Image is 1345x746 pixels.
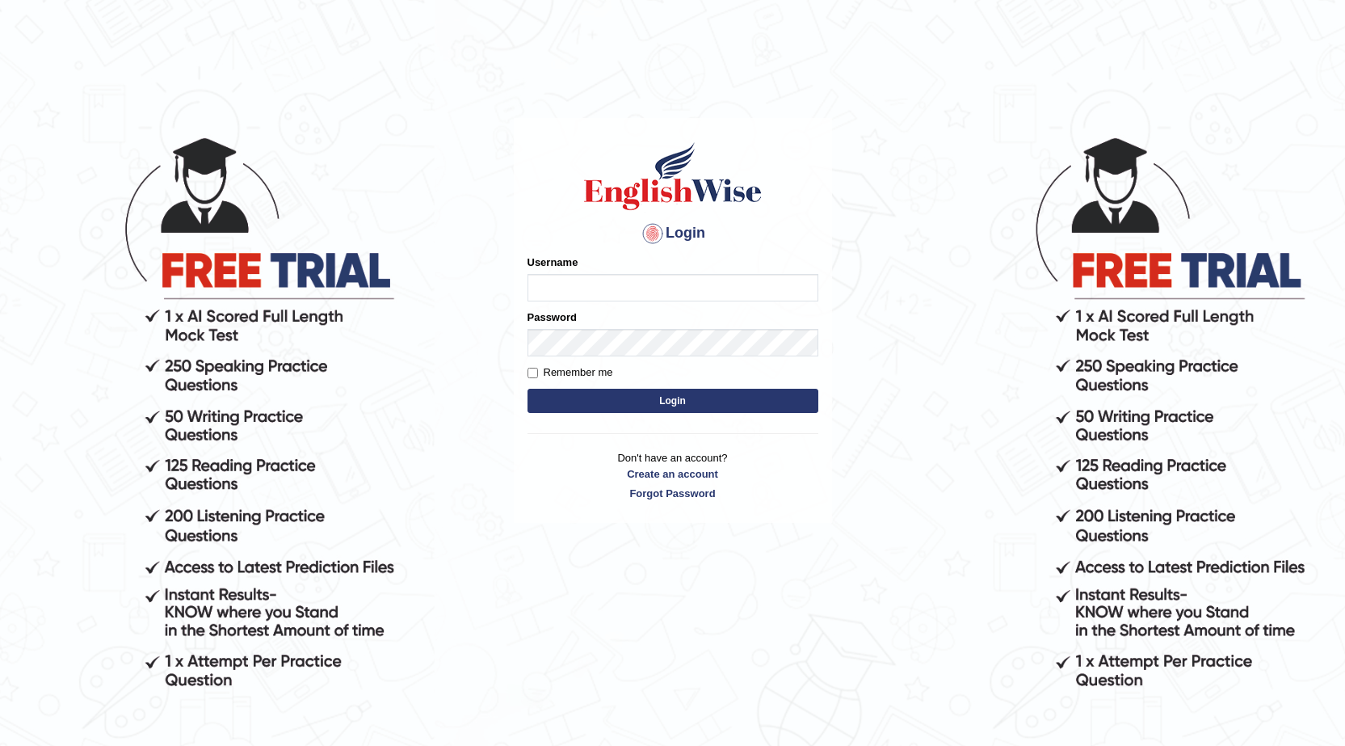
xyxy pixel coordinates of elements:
[527,255,578,270] label: Username
[581,140,765,213] img: Logo of English Wise sign in for intelligent practice with AI
[527,389,818,413] button: Login
[527,466,818,482] a: Create an account
[527,365,613,381] label: Remember me
[527,486,818,501] a: Forgot Password
[527,221,818,247] h4: Login
[527,450,818,500] p: Don't have an account?
[527,310,577,325] label: Password
[527,368,538,378] input: Remember me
